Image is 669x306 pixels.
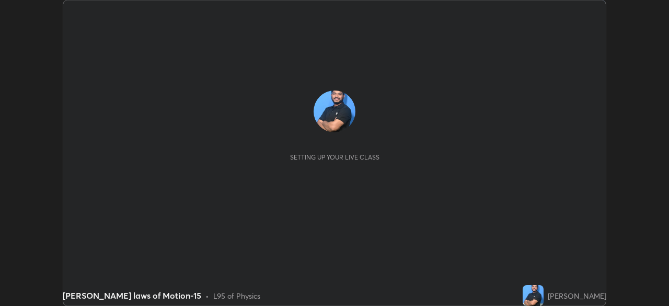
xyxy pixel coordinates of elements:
div: • [205,290,209,301]
div: Setting up your live class [290,153,379,161]
img: f2301bd397bc4cf78b0e65b0791dc59c.jpg [314,90,355,132]
img: f2301bd397bc4cf78b0e65b0791dc59c.jpg [523,285,544,306]
div: [PERSON_NAME] [548,290,606,301]
div: [PERSON_NAME] laws of Motion-15 [63,289,201,302]
div: L95 of Physics [213,290,260,301]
